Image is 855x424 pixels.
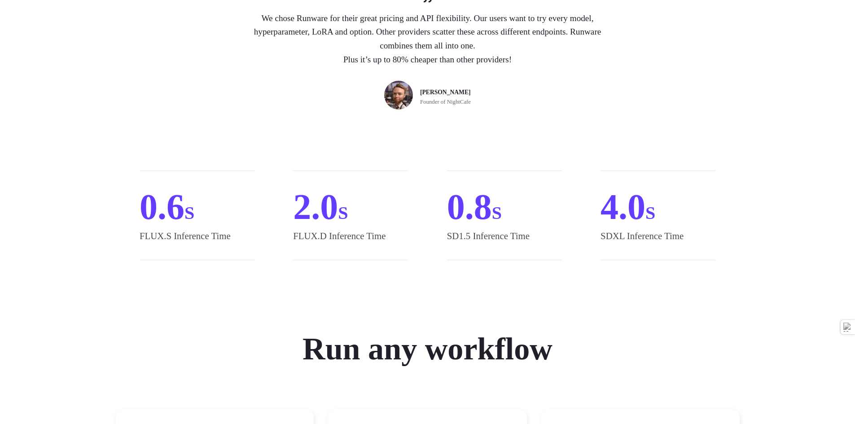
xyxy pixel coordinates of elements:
[420,87,471,97] span: [PERSON_NAME]
[293,189,408,225] span: 2.0
[447,228,562,260] span: SD1.5 Inference Time
[447,189,562,225] span: 0.8
[303,332,552,367] h2: Run any workflow
[601,189,715,225] span: 4.0
[293,228,408,260] span: FLUX.D Inference Time
[140,228,254,260] span: FLUX.S Inference Time
[140,189,254,225] span: 0.6
[492,203,502,223] span: S
[384,81,413,109] img: Person
[420,97,471,106] span: Founder of NightCafe
[338,203,348,223] span: S
[601,228,715,260] span: SDXL Inference Time
[645,203,655,223] span: S
[248,12,607,67] p: We chose Runware for their great pricing and API flexibility. Our users want to try every model, ...
[184,203,194,223] span: S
